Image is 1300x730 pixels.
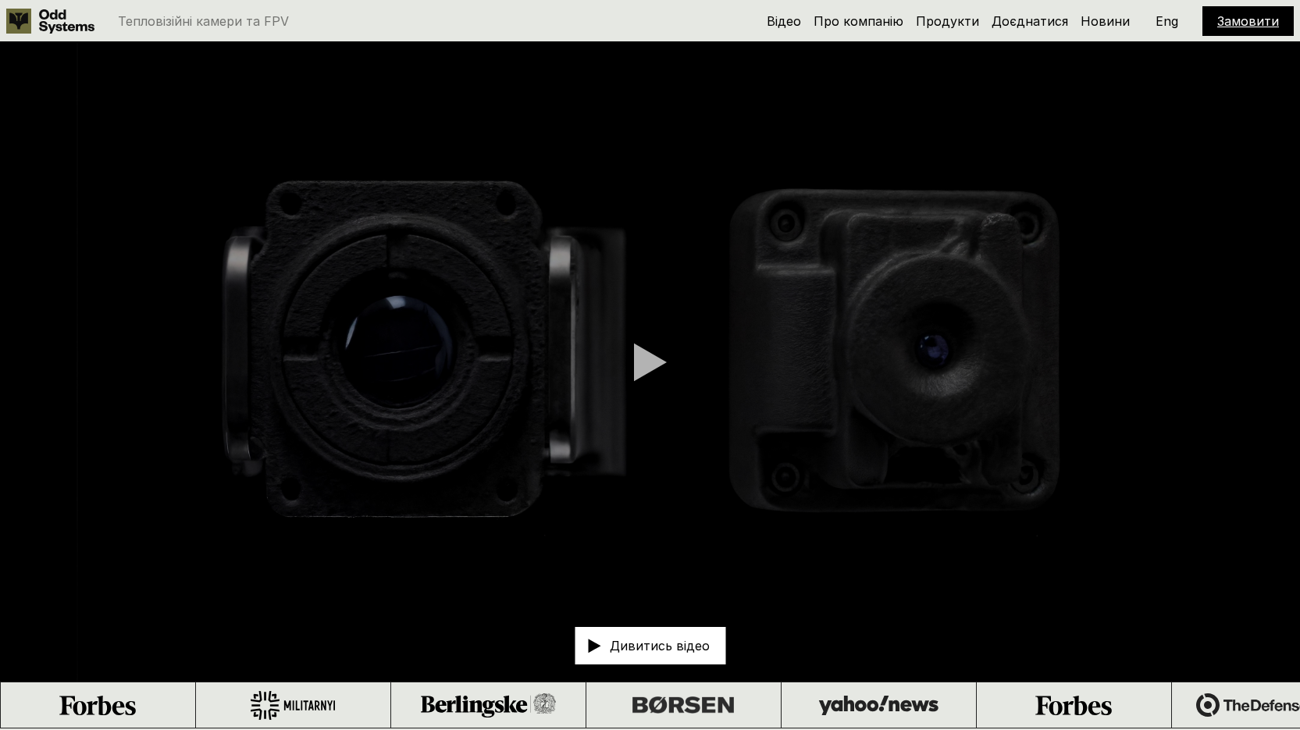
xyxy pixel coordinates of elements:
[767,13,801,29] a: Відео
[1217,13,1279,29] a: Замовити
[1156,15,1178,27] p: Eng
[610,639,710,652] p: Дивитись відео
[916,13,979,29] a: Продукти
[1081,13,1130,29] a: Новини
[992,13,1068,29] a: Доєднатися
[814,13,903,29] a: Про компанію
[118,15,289,27] p: Тепловізійні камери та FPV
